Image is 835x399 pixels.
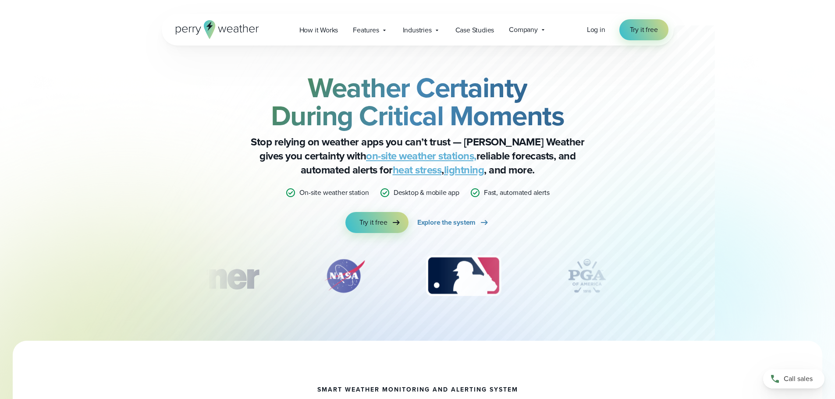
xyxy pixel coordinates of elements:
span: Industries [403,25,432,35]
div: 2 of 12 [314,254,375,298]
a: How it Works [292,21,346,39]
img: MLB.svg [417,254,510,298]
div: 1 of 12 [147,254,271,298]
h1: smart weather monitoring and alerting system [317,386,518,393]
span: Features [353,25,379,35]
span: Call sales [784,374,813,384]
span: Case Studies [455,25,494,35]
a: lightning [444,162,484,178]
span: Try it free [359,217,387,228]
img: PGA.svg [552,254,622,298]
img: Turner-Construction_1.svg [147,254,271,298]
img: NASA.svg [314,254,375,298]
strong: Weather Certainty During Critical Moments [271,67,565,136]
span: Explore the system [417,217,476,228]
div: slideshow [206,254,630,302]
p: Desktop & mobile app [394,187,459,198]
a: Log in [587,25,605,35]
span: Company [509,25,538,35]
a: Call sales [763,369,824,388]
p: Fast, automated alerts [484,187,550,198]
span: How it Works [299,25,338,35]
a: Case Studies [448,21,502,39]
a: heat stress [393,162,442,178]
a: Explore the system [417,212,490,233]
p: Stop relying on weather apps you can’t trust — [PERSON_NAME] Weather gives you certainty with rel... [242,135,593,177]
a: Try it free [619,19,668,40]
a: on-site weather stations, [366,148,476,164]
div: 4 of 12 [552,254,622,298]
p: On-site weather station [299,187,369,198]
a: Try it free [345,212,409,233]
span: Try it free [630,25,658,35]
div: 3 of 12 [417,254,510,298]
